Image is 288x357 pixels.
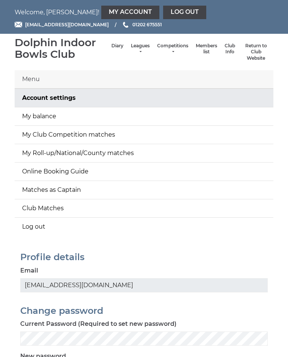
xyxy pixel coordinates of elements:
[15,22,22,27] img: Email
[20,252,268,262] h2: Profile details
[196,43,217,55] a: Members list
[15,107,273,125] a: My balance
[243,43,270,62] a: Return to Club Website
[131,43,150,55] a: Leagues
[15,144,273,162] a: My Roll-up/National/County matches
[157,43,188,55] a: Competitions
[111,43,123,49] a: Diary
[15,199,273,217] a: Club Matches
[15,37,108,60] div: Dolphin Indoor Bowls Club
[20,319,177,328] label: Current Password (Required to set new password)
[163,6,206,19] a: Log out
[123,22,128,28] img: Phone us
[15,6,273,19] nav: Welcome, [PERSON_NAME]!
[15,163,273,181] a: Online Booking Guide
[225,43,235,55] a: Club Info
[15,70,273,89] div: Menu
[15,181,273,199] a: Matches as Captain
[25,22,109,27] span: [EMAIL_ADDRESS][DOMAIN_NAME]
[15,89,273,107] a: Account settings
[15,218,273,236] a: Log out
[20,306,268,316] h2: Change password
[20,266,38,275] label: Email
[122,21,162,28] a: Phone us 01202 675551
[101,6,159,19] a: My Account
[15,21,109,28] a: Email [EMAIL_ADDRESS][DOMAIN_NAME]
[15,126,273,144] a: My Club Competition matches
[132,22,162,27] span: 01202 675551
